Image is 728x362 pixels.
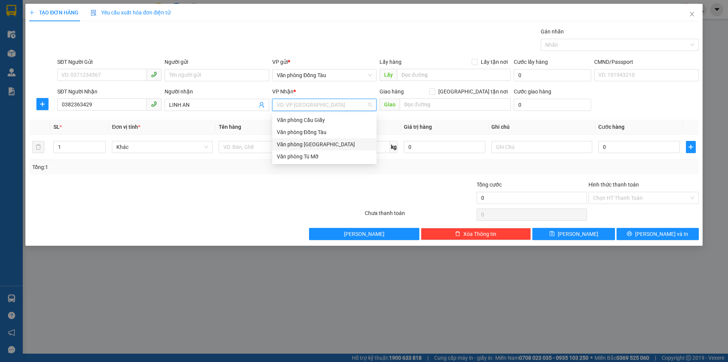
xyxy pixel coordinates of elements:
[165,58,269,66] div: Người gửi
[635,230,688,238] span: [PERSON_NAME] và In
[91,9,171,16] span: Yêu cầu xuất hóa đơn điện tử
[57,58,162,66] div: SĐT Người Gửi
[57,87,162,96] div: SĐT Người Nhận
[277,70,372,81] span: Văn phòng Đồng Tàu
[404,141,485,153] input: 0
[272,138,377,150] div: Văn phòng Thanh Hóa
[404,124,432,130] span: Giá trị hàng
[53,124,60,130] span: SL
[681,4,703,25] button: Close
[617,228,699,240] button: printer[PERSON_NAME] và In
[364,209,476,222] div: Chưa thanh toán
[686,144,695,150] span: plus
[488,120,595,134] th: Ghi chú
[219,124,241,130] span: Tên hàng
[558,230,598,238] span: [PERSON_NAME]
[541,28,564,35] label: Gán nhãn
[514,99,591,111] input: Cước giao hàng
[588,182,639,188] label: Hình thức thanh toán
[277,128,372,136] div: Văn phòng Đồng Tàu
[514,89,551,95] label: Cước giao hàng
[29,10,35,15] span: plus
[514,69,591,81] input: Cước lấy hàng
[277,116,372,124] div: Văn phòng Cầu Giấy
[277,140,372,149] div: Văn phòng [GEOGRAPHIC_DATA]
[112,124,140,130] span: Đơn vị tính
[165,87,269,96] div: Người nhận
[272,114,377,126] div: Văn phòng Cầu Giấy
[380,59,402,65] span: Lấy hàng
[309,228,419,240] button: [PERSON_NAME]
[151,101,157,107] span: phone
[477,182,502,188] span: Tổng cước
[219,141,320,153] input: VD: Bàn, Ghế
[689,11,695,17] span: close
[397,69,511,81] input: Dọc đường
[80,9,134,18] b: 36 Limousine
[272,126,377,138] div: Văn phòng Đồng Tàu
[277,152,372,161] div: Văn phòng Tú Mỡ
[116,141,208,153] span: Khác
[549,231,555,237] span: save
[594,58,698,66] div: CMND/Passport
[272,58,377,66] div: VP gửi
[686,141,696,153] button: plus
[598,124,624,130] span: Cước hàng
[91,10,97,16] img: icon
[435,87,511,96] span: [GEOGRAPHIC_DATA] tận nơi
[272,89,293,95] span: VP Nhận
[463,230,496,238] span: Xóa Thông tin
[514,59,548,65] label: Cước lấy hàng
[151,71,157,77] span: phone
[532,228,615,240] button: save[PERSON_NAME]
[627,231,632,237] span: printer
[455,231,460,237] span: delete
[36,98,49,110] button: plus
[42,19,172,47] li: 01A03 [GEOGRAPHIC_DATA], [GEOGRAPHIC_DATA] ( bên cạnh cây xăng bến xe phía Bắc cũ)
[37,101,48,107] span: plus
[380,69,397,81] span: Lấy
[491,141,592,153] input: Ghi Chú
[421,228,531,240] button: deleteXóa Thông tin
[400,98,511,111] input: Dọc đường
[259,102,265,108] span: user-add
[344,230,384,238] span: [PERSON_NAME]
[29,9,78,16] span: TẠO ĐƠN HÀNG
[390,141,398,153] span: kg
[42,47,172,57] li: Hotline: 1900888999
[9,9,47,47] img: logo.jpg
[32,141,44,153] button: delete
[272,150,377,163] div: Văn phòng Tú Mỡ
[380,98,400,111] span: Giao
[380,89,404,95] span: Giao hàng
[32,163,281,171] div: Tổng: 1
[478,58,511,66] span: Lấy tận nơi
